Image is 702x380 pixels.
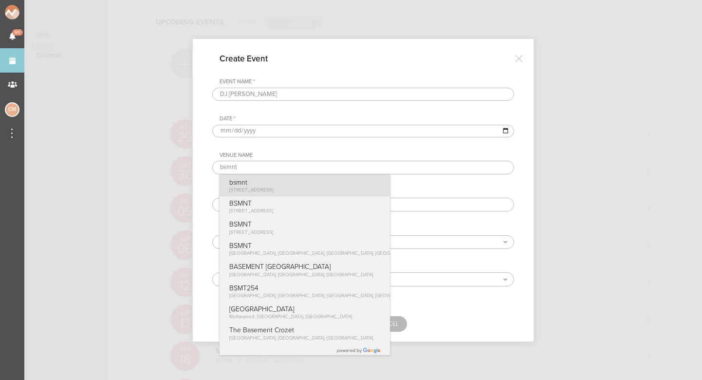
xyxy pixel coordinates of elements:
[229,242,422,250] p: BSMNT
[220,78,514,85] div: Event Name *
[12,29,23,36] span: 60
[220,54,282,64] h4: Create Event
[229,187,273,193] span: [STREET_ADDRESS]
[229,178,274,187] p: bsmnt
[220,115,514,122] div: Date *
[229,229,273,235] span: [STREET_ADDRESS]
[229,326,373,334] p: The Basement Crozet
[5,5,60,19] img: NOMAD
[5,102,19,117] div: Charlie McGinley
[229,263,373,271] p: BASEMENT [GEOGRAPHIC_DATA]
[229,208,273,214] span: [STREET_ADDRESS]
[229,284,422,292] p: BSMT254
[229,272,373,278] span: [GEOGRAPHIC_DATA], [GEOGRAPHIC_DATA], [GEOGRAPHIC_DATA]
[229,305,352,313] p: [GEOGRAPHIC_DATA]
[229,293,422,299] span: [GEOGRAPHIC_DATA], [GEOGRAPHIC_DATA], [GEOGRAPHIC_DATA], [GEOGRAPHIC_DATA]
[229,314,352,320] span: Blythewood, [GEOGRAPHIC_DATA], [GEOGRAPHIC_DATA]
[229,335,373,341] span: [GEOGRAPHIC_DATA], [GEOGRAPHIC_DATA], [GEOGRAPHIC_DATA]
[229,220,274,228] p: BSMNT
[229,250,422,256] span: [GEOGRAPHIC_DATA], [GEOGRAPHIC_DATA], [GEOGRAPHIC_DATA], [GEOGRAPHIC_DATA]
[220,152,514,159] div: Venue Name
[229,199,274,208] p: BSMNT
